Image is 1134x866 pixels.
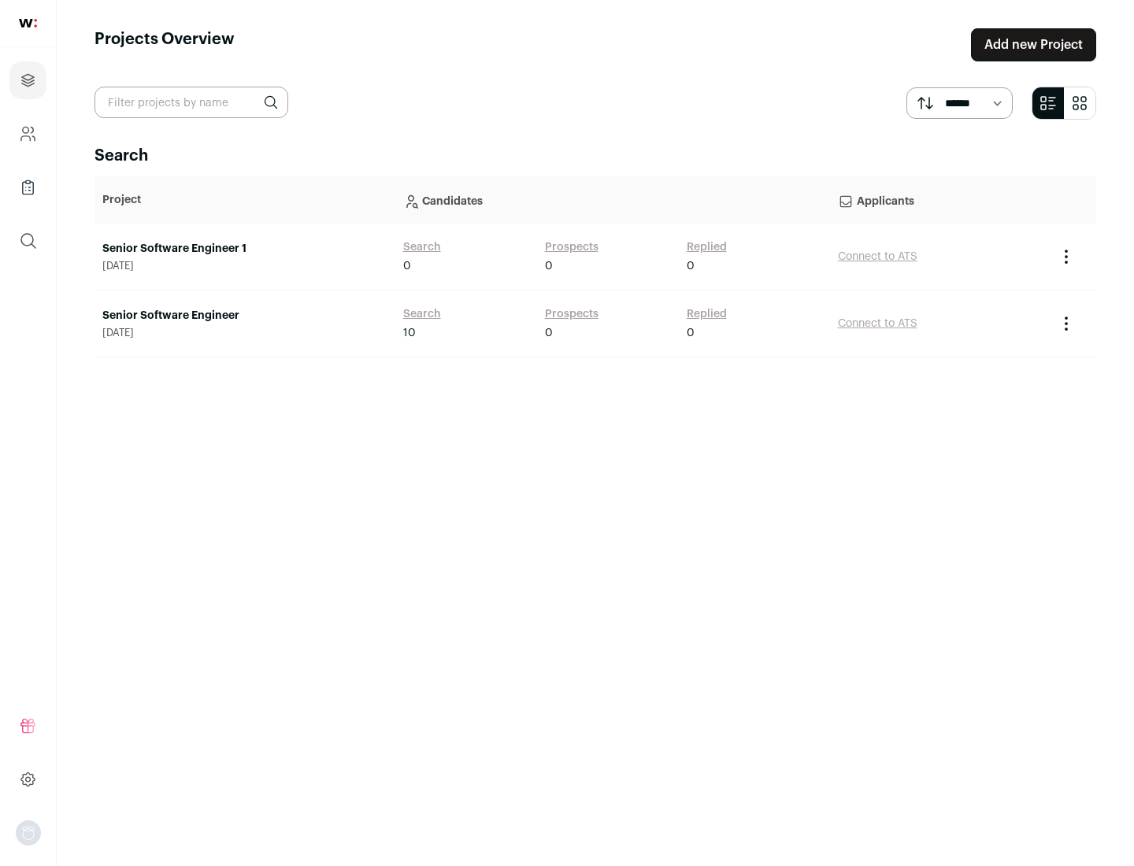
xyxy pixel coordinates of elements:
[19,19,37,28] img: wellfound-shorthand-0d5821cbd27db2630d0214b213865d53afaa358527fdda9d0ea32b1df1b89c2c.svg
[102,192,387,208] p: Project
[687,258,695,274] span: 0
[9,115,46,153] a: Company and ATS Settings
[838,318,917,329] a: Connect to ATS
[403,184,822,216] p: Candidates
[687,239,727,255] a: Replied
[403,306,441,322] a: Search
[94,87,288,118] input: Filter projects by name
[1057,314,1076,333] button: Project Actions
[9,168,46,206] a: Company Lists
[971,28,1096,61] a: Add new Project
[403,239,441,255] a: Search
[102,308,387,324] a: Senior Software Engineer
[403,325,416,341] span: 10
[102,327,387,339] span: [DATE]
[102,241,387,257] a: Senior Software Engineer 1
[545,258,553,274] span: 0
[838,251,917,262] a: Connect to ATS
[545,306,598,322] a: Prospects
[16,820,41,846] img: nopic.png
[545,239,598,255] a: Prospects
[838,184,1041,216] p: Applicants
[545,325,553,341] span: 0
[9,61,46,99] a: Projects
[102,260,387,272] span: [DATE]
[1057,247,1076,266] button: Project Actions
[687,325,695,341] span: 0
[687,306,727,322] a: Replied
[403,258,411,274] span: 0
[94,145,1096,167] h2: Search
[16,820,41,846] button: Open dropdown
[94,28,235,61] h1: Projects Overview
